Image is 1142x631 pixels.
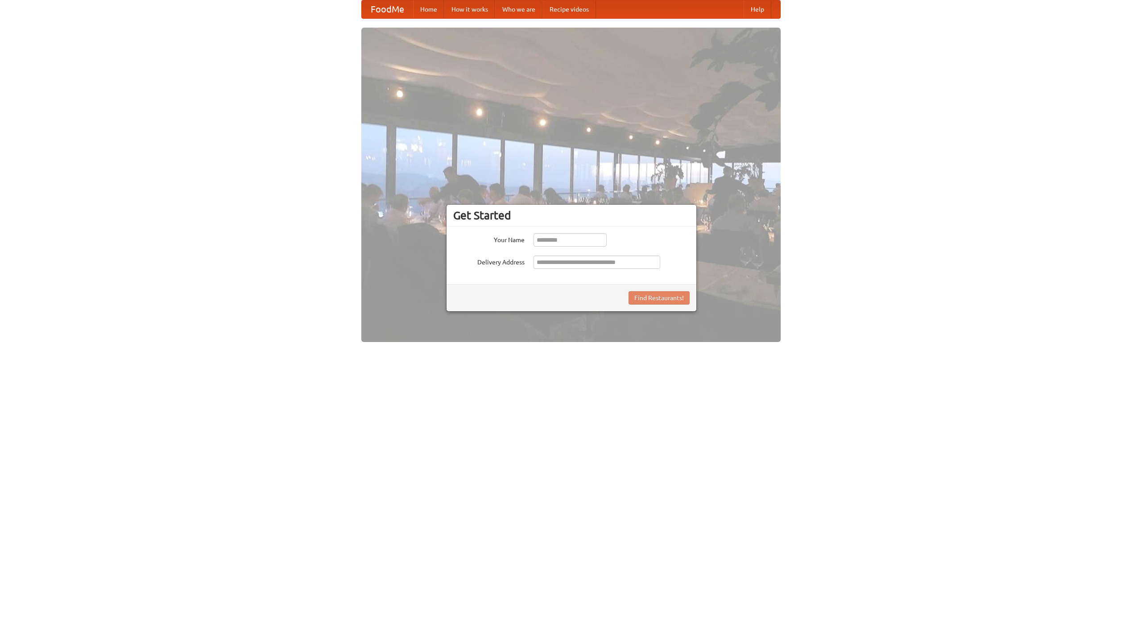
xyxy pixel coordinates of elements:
label: Delivery Address [453,256,525,267]
a: Help [744,0,771,18]
a: How it works [444,0,495,18]
a: FoodMe [362,0,413,18]
label: Your Name [453,233,525,244]
h3: Get Started [453,209,690,222]
a: Who we are [495,0,542,18]
a: Home [413,0,444,18]
a: Recipe videos [542,0,596,18]
button: Find Restaurants! [629,291,690,305]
